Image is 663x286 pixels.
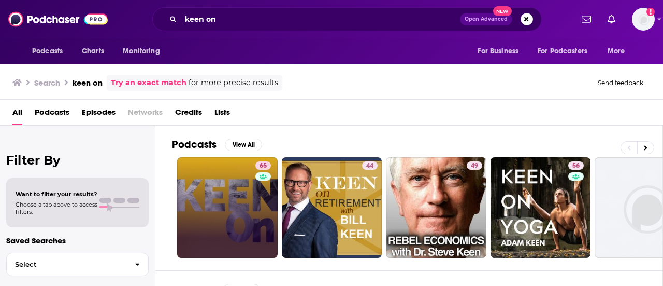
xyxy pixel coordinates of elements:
[646,8,655,16] svg: Add a profile image
[260,161,267,171] span: 65
[467,161,482,170] a: 49
[111,77,186,89] a: Try an exact match
[25,42,76,61] button: open menu
[470,42,531,61] button: open menu
[471,161,478,171] span: 49
[460,13,512,25] button: Open AdvancedNew
[82,44,104,59] span: Charts
[282,157,382,258] a: 44
[7,261,126,268] span: Select
[595,78,646,87] button: Send feedback
[362,161,378,170] a: 44
[603,10,619,28] a: Show notifications dropdown
[177,157,278,258] a: 65
[225,139,262,151] button: View All
[6,253,149,276] button: Select
[478,44,518,59] span: For Business
[12,104,22,125] a: All
[175,104,202,125] a: Credits
[632,8,655,31] img: User Profile
[632,8,655,31] button: Show profile menu
[255,161,271,170] a: 65
[35,104,69,125] a: Podcasts
[75,42,110,61] a: Charts
[386,157,486,258] a: 49
[34,78,60,88] h3: Search
[128,104,163,125] span: Networks
[600,42,638,61] button: open menu
[6,153,149,168] h2: Filter By
[172,138,262,151] a: PodcastsView All
[16,201,97,215] span: Choose a tab above to access filters.
[572,161,580,171] span: 56
[8,9,108,29] img: Podchaser - Follow, Share and Rate Podcasts
[608,44,625,59] span: More
[538,44,587,59] span: For Podcasters
[568,161,584,170] a: 56
[181,11,460,28] input: Search podcasts, credits, & more...
[214,104,230,125] a: Lists
[189,77,278,89] span: for more precise results
[82,104,116,125] a: Episodes
[491,157,591,258] a: 56
[366,161,373,171] span: 44
[152,7,542,31] div: Search podcasts, credits, & more...
[16,190,97,198] span: Want to filter your results?
[465,17,508,22] span: Open Advanced
[73,78,103,88] h3: keen on
[632,8,655,31] span: Logged in as mdekoning
[531,42,602,61] button: open menu
[116,42,173,61] button: open menu
[578,10,595,28] a: Show notifications dropdown
[32,44,63,59] span: Podcasts
[172,138,217,151] h2: Podcasts
[123,44,160,59] span: Monitoring
[493,6,512,16] span: New
[6,236,149,246] p: Saved Searches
